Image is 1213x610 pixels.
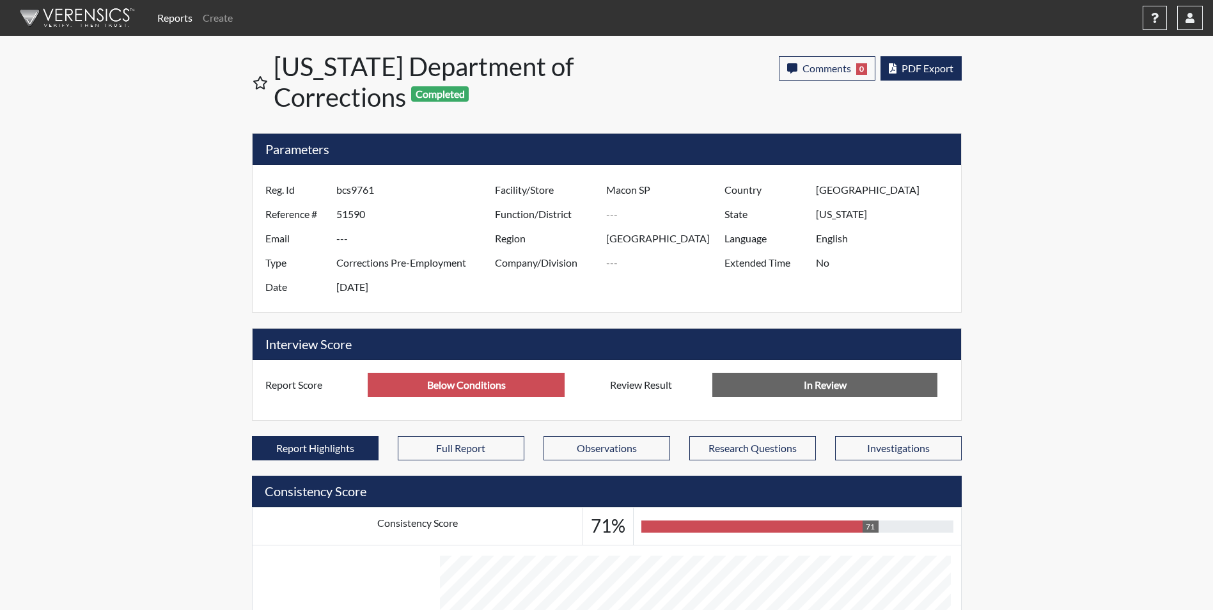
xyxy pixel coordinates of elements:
h1: [US_STATE] Department of Corrections [274,51,608,113]
button: PDF Export [880,56,962,81]
label: Reg. Id [256,178,336,202]
input: --- [816,226,957,251]
h3: 71% [591,515,625,537]
button: Research Questions [689,436,816,460]
button: Report Highlights [252,436,379,460]
label: Date [256,275,336,299]
input: --- [336,251,498,275]
h5: Consistency Score [252,476,962,507]
button: Observations [544,436,670,460]
input: --- [606,202,728,226]
label: Function/District [485,202,607,226]
label: Extended Time [715,251,816,275]
span: PDF Export [902,62,953,74]
button: Full Report [398,436,524,460]
input: --- [816,178,957,202]
input: --- [816,251,957,275]
input: --- [336,202,498,226]
label: Company/Division [485,251,607,275]
span: Comments [802,62,851,74]
span: Completed [411,86,469,102]
span: 0 [856,63,867,75]
label: Reference # [256,202,336,226]
button: Investigations [835,436,962,460]
label: Region [485,226,607,251]
input: --- [816,202,957,226]
label: Email [256,226,336,251]
div: 71 [863,520,878,533]
input: --- [606,226,728,251]
label: State [715,202,816,226]
input: --- [336,178,498,202]
label: Facility/Store [485,178,607,202]
input: --- [606,178,728,202]
button: Comments0 [779,56,875,81]
input: --- [606,251,728,275]
label: Country [715,178,816,202]
h5: Parameters [253,134,961,165]
label: Review Result [600,373,713,397]
a: Create [198,5,238,31]
label: Type [256,251,336,275]
input: --- [368,373,565,397]
input: No Decision [712,373,937,397]
a: Reports [152,5,198,31]
td: Consistency Score [252,508,583,545]
label: Report Score [256,373,368,397]
input: --- [336,226,498,251]
label: Language [715,226,816,251]
h5: Interview Score [253,329,961,360]
input: --- [336,275,498,299]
